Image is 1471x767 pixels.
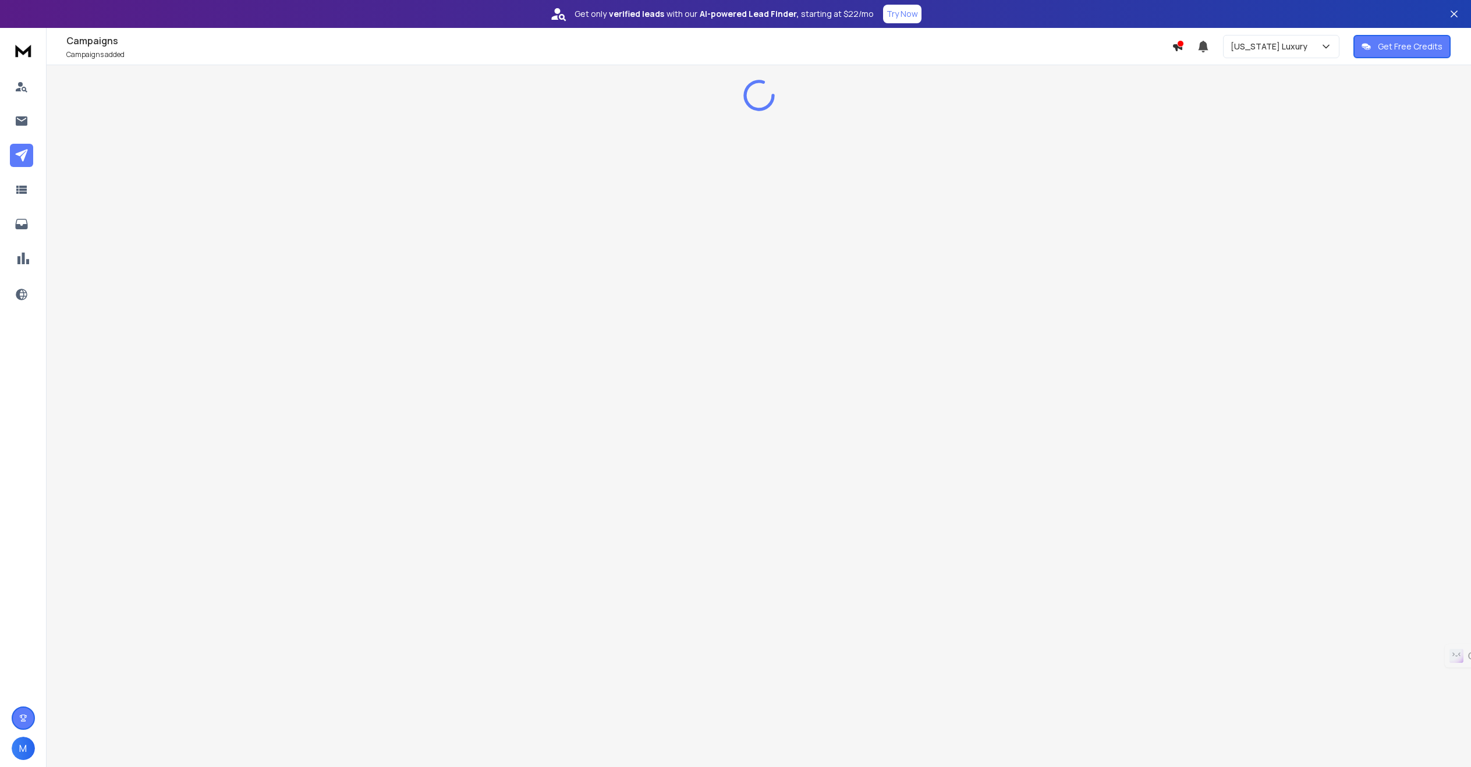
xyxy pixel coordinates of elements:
[609,8,664,20] strong: verified leads
[883,5,921,23] button: Try Now
[12,737,35,760] button: M
[700,8,799,20] strong: AI-powered Lead Finder,
[1378,41,1442,52] p: Get Free Credits
[1353,35,1451,58] button: Get Free Credits
[66,34,1172,48] h1: Campaigns
[66,50,1172,59] p: Campaigns added
[1231,41,1312,52] p: [US_STATE] Luxury
[575,8,874,20] p: Get only with our starting at $22/mo
[887,8,918,20] p: Try Now
[12,40,35,61] img: logo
